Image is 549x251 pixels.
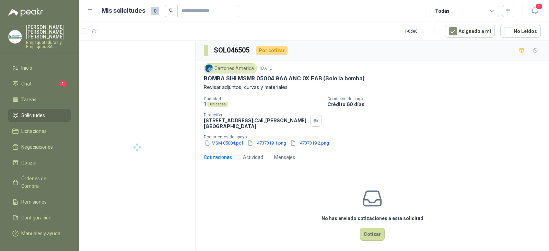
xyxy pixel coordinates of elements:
img: Logo peakr [8,8,43,16]
span: Tareas [21,96,36,103]
div: Todas [435,7,449,15]
button: MSM 05004.pdf [204,139,244,147]
div: Cartones America [204,63,257,73]
button: 14737319 1.png [247,139,287,147]
p: Empaquetaduras y Empaques SA [26,41,71,49]
h3: No has enviado cotizaciones a esta solicitud [322,215,423,222]
a: Inicio [8,61,71,75]
span: 0 [151,7,159,15]
span: Remisiones [21,198,47,206]
a: Tareas [8,93,71,106]
button: Asignado a mi [445,25,495,38]
span: Solicitudes [21,112,45,119]
a: Negociaciones [8,140,71,153]
button: 14737319 2.png [290,139,330,147]
span: 1 [59,81,67,87]
p: [PERSON_NAME] [PERSON_NAME] [PERSON_NAME] [26,25,71,39]
span: Cotizar [21,159,37,167]
p: Revisar adjuntos, curvas y materiales [204,83,541,91]
p: 1 [204,101,206,107]
p: BOMBA SIHI MSMR 05004 9AA ANC 0X EAB (Solo la bomba) [204,75,365,82]
p: Documentos de apoyo [204,135,546,139]
span: Órdenes de Compra [21,175,64,190]
a: Manuales y ayuda [8,227,71,240]
div: Cotizaciones [204,153,232,161]
span: Negociaciones [21,143,53,151]
div: 1 - 0 de 0 [405,26,440,37]
a: Órdenes de Compra [8,172,71,193]
img: Company Logo [9,30,22,43]
button: Cotizar [360,228,385,241]
p: Crédito 60 días [327,101,546,107]
span: 1 [535,3,543,10]
a: Remisiones [8,195,71,208]
span: Licitaciones [21,127,47,135]
p: Condición de pago [327,96,546,101]
span: Manuales y ayuda [21,230,60,237]
span: Configuración [21,214,51,221]
p: [DATE] [260,65,273,72]
a: Cotizar [8,156,71,169]
div: Mensajes [274,153,295,161]
span: Inicio [21,64,32,72]
button: 1 [528,5,541,17]
img: Company Logo [205,65,213,72]
span: search [169,8,174,13]
span: Chat [21,80,32,88]
a: Chat1 [8,77,71,90]
h1: Mis solicitudes [102,6,145,16]
p: Dirección [204,113,307,117]
a: Solicitudes [8,109,71,122]
div: Por cotizar [256,46,288,55]
div: Unidades [207,102,229,107]
p: Cantidad [204,96,322,101]
p: [STREET_ADDRESS] Cali , [PERSON_NAME][GEOGRAPHIC_DATA] [204,117,307,129]
button: No Leídos [500,25,541,38]
a: Configuración [8,211,71,224]
div: Actividad [243,153,263,161]
h3: SOL046505 [214,45,250,56]
a: Licitaciones [8,125,71,138]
